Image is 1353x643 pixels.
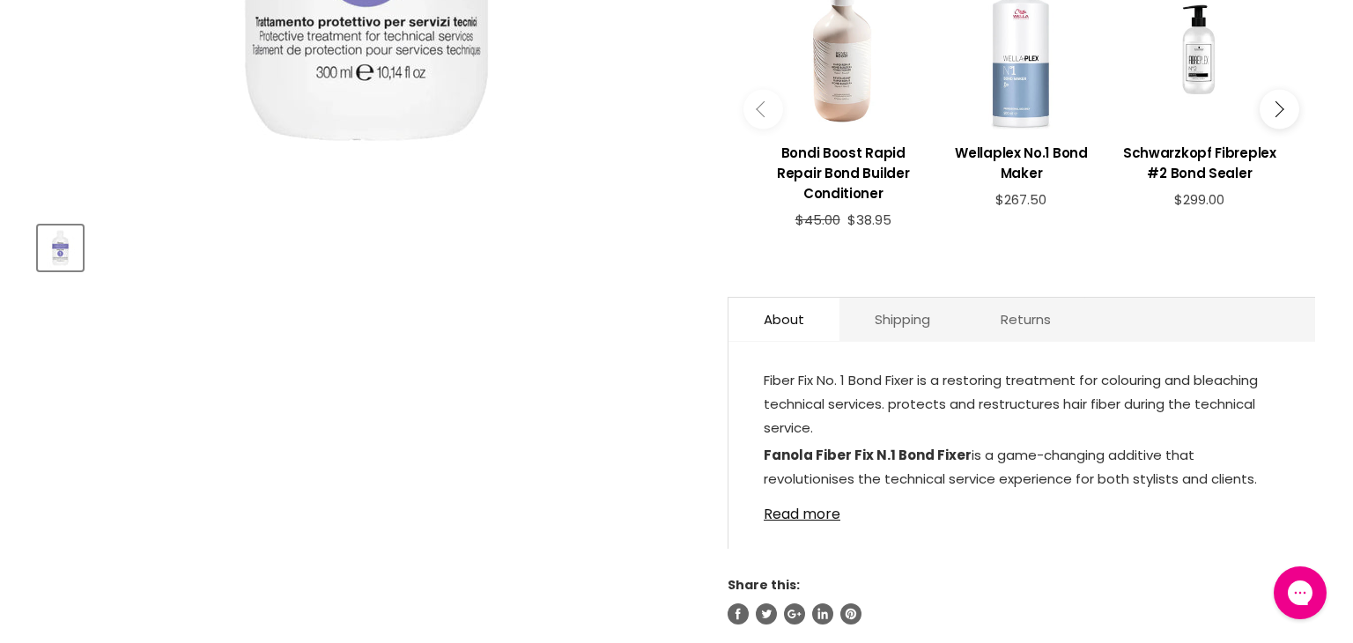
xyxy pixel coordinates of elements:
[763,143,923,203] h3: Bondi Boost Rapid Repair Bond Builder Conditioner
[941,129,1101,192] a: View product:Wellaplex No.1 Bond Maker
[40,227,81,269] img: Fanola Fiber Fix N.1 Bond Fixer
[941,143,1101,183] h3: Wellaplex No.1 Bond Maker
[35,220,699,270] div: Product thumbnails
[795,211,840,229] span: $45.00
[1120,129,1280,192] a: View product:Schwarzkopf Fibreplex #2 Bond Sealer
[728,298,839,341] a: About
[764,371,1258,437] span: Fiber Fix No. 1 Bond Fixer is a restoring treatment for colouring and bleaching technical service...
[728,577,1315,625] aside: Share this:
[728,576,800,594] span: Share this:
[764,446,1268,559] span: is a game-changing additive that revolutionises the technical service experience for both stylist...
[1265,560,1335,625] iframe: Gorgias live chat messenger
[847,211,891,229] span: $38.95
[764,496,1280,522] a: Read more
[965,298,1086,341] a: Returns
[38,225,83,270] button: Fanola Fiber Fix N.1 Bond Fixer
[1120,143,1280,183] h3: Schwarzkopf Fibreplex #2 Bond Sealer
[839,298,965,341] a: Shipping
[763,129,923,212] a: View product:Bondi Boost Rapid Repair Bond Builder Conditioner
[995,190,1046,209] span: $267.50
[764,446,972,464] strong: Fanola Fiber Fix N.1 Bond Fixer
[1174,190,1224,209] span: $299.00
